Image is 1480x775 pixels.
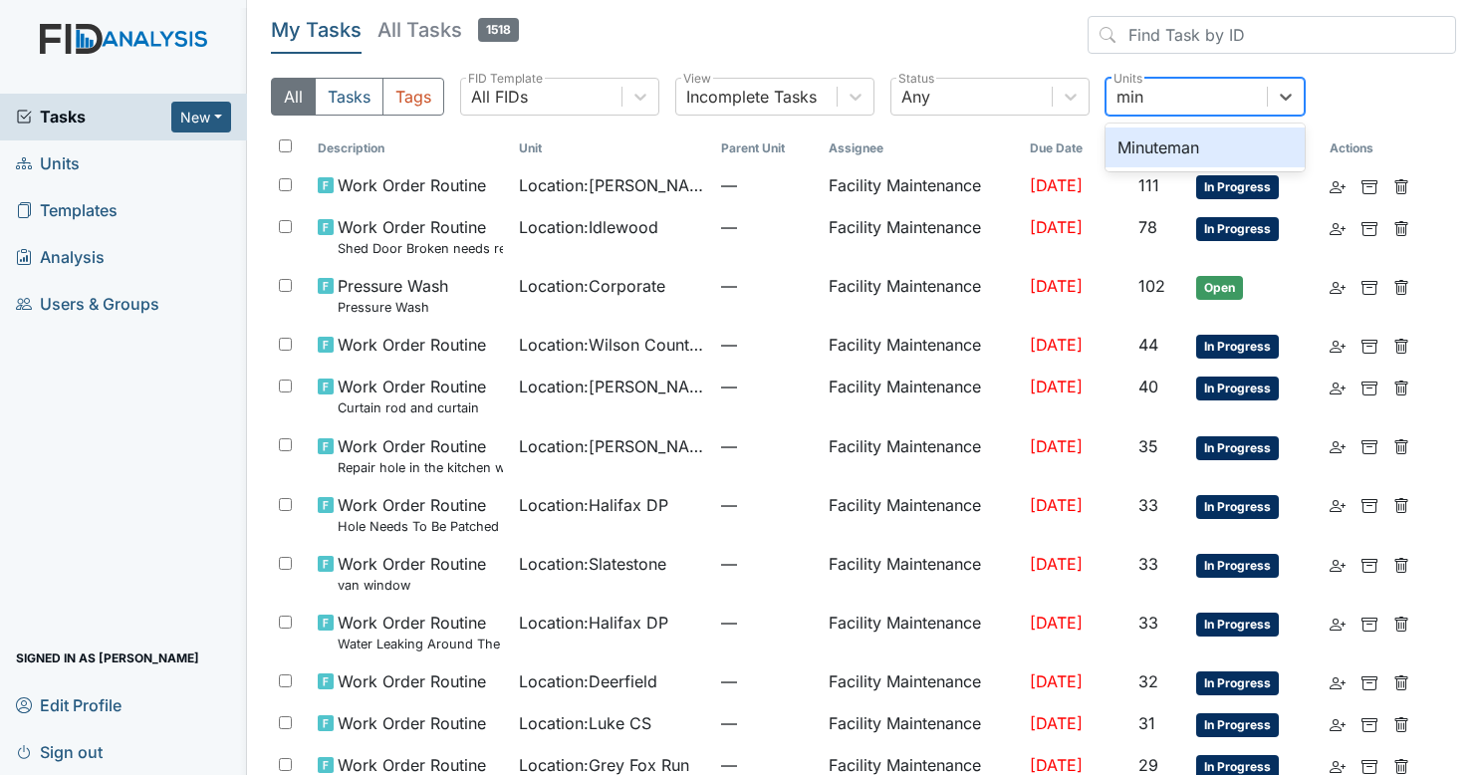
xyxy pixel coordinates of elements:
[1138,495,1158,515] span: 33
[1106,128,1305,167] div: Minuteman
[16,242,105,273] span: Analysis
[1361,333,1377,357] a: Archive
[1361,611,1377,635] a: Archive
[1393,375,1409,398] a: Delete
[1138,276,1165,296] span: 102
[1196,554,1279,578] span: In Progress
[279,139,292,152] input: Toggle All Rows Selected
[519,215,658,239] span: Location : Idlewood
[1030,436,1083,456] span: [DATE]
[1196,436,1279,460] span: In Progress
[721,669,813,693] span: —
[519,434,704,458] span: Location : [PERSON_NAME]. ICF
[271,78,316,116] button: All
[519,333,704,357] span: Location : Wilson County CS
[1196,713,1279,737] span: In Progress
[721,611,813,635] span: —
[713,131,821,165] th: Toggle SortBy
[519,173,704,197] span: Location : [PERSON_NAME]
[478,18,519,42] span: 1518
[271,78,444,116] div: Type filter
[338,517,503,536] small: Hole Needs To Be Patched Up
[1030,276,1083,296] span: [DATE]
[821,544,1022,603] td: Facility Maintenance
[1393,274,1409,298] a: Delete
[1138,713,1155,733] span: 31
[821,165,1022,207] td: Facility Maintenance
[171,102,231,132] button: New
[511,131,712,165] th: Toggle SortBy
[1393,493,1409,517] a: Delete
[310,131,511,165] th: Toggle SortBy
[1030,335,1083,355] span: [DATE]
[1138,613,1158,633] span: 33
[1196,613,1279,637] span: In Progress
[1361,493,1377,517] a: Archive
[1393,552,1409,576] a: Delete
[16,105,171,129] span: Tasks
[338,274,448,317] span: Pressure Wash Pressure Wash
[1196,335,1279,359] span: In Progress
[1393,173,1409,197] a: Delete
[16,689,122,720] span: Edit Profile
[338,576,486,595] small: van window
[1022,131,1130,165] th: Toggle SortBy
[338,552,486,595] span: Work Order Routine van window
[821,485,1022,544] td: Facility Maintenance
[1393,333,1409,357] a: Delete
[519,375,704,398] span: Location : [PERSON_NAME].
[16,148,80,179] span: Units
[271,16,362,44] h5: My Tasks
[821,325,1022,367] td: Facility Maintenance
[721,173,813,197] span: —
[721,552,813,576] span: —
[382,78,444,116] button: Tags
[1361,375,1377,398] a: Archive
[1030,217,1083,237] span: [DATE]
[519,274,665,298] span: Location : Corporate
[1393,611,1409,635] a: Delete
[821,603,1022,661] td: Facility Maintenance
[821,207,1022,266] td: Facility Maintenance
[1196,217,1279,241] span: In Progress
[721,333,813,357] span: —
[519,669,657,693] span: Location : Deerfield
[821,661,1022,703] td: Facility Maintenance
[1138,377,1158,396] span: 40
[338,298,448,317] small: Pressure Wash
[721,434,813,458] span: —
[821,266,1022,325] td: Facility Maintenance
[721,493,813,517] span: —
[338,333,486,357] span: Work Order Routine
[338,398,486,417] small: Curtain rod and curtain
[1138,436,1158,456] span: 35
[1361,173,1377,197] a: Archive
[1138,335,1158,355] span: 44
[1361,274,1377,298] a: Archive
[821,131,1022,165] th: Assignee
[519,611,668,635] span: Location : Halifax DP
[1361,669,1377,693] a: Archive
[338,434,503,477] span: Work Order Routine Repair hole in the kitchen wall.
[1393,434,1409,458] a: Delete
[338,215,503,258] span: Work Order Routine Shed Door Broken needs replacing
[338,458,503,477] small: Repair hole in the kitchen wall.
[1361,434,1377,458] a: Archive
[1030,713,1083,733] span: [DATE]
[338,711,486,735] span: Work Order Routine
[16,289,159,320] span: Users & Groups
[1196,175,1279,199] span: In Progress
[1138,755,1158,775] span: 29
[338,635,503,653] small: Water Leaking Around The Base of the Toilet
[1030,613,1083,633] span: [DATE]
[1030,671,1083,691] span: [DATE]
[338,669,486,693] span: Work Order Routine
[1030,175,1083,195] span: [DATE]
[1030,495,1083,515] span: [DATE]
[1138,217,1157,237] span: 78
[519,552,666,576] span: Location : Slatestone
[1361,215,1377,239] a: Archive
[338,611,503,653] span: Work Order Routine Water Leaking Around The Base of the Toilet
[821,367,1022,425] td: Facility Maintenance
[1138,671,1158,691] span: 32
